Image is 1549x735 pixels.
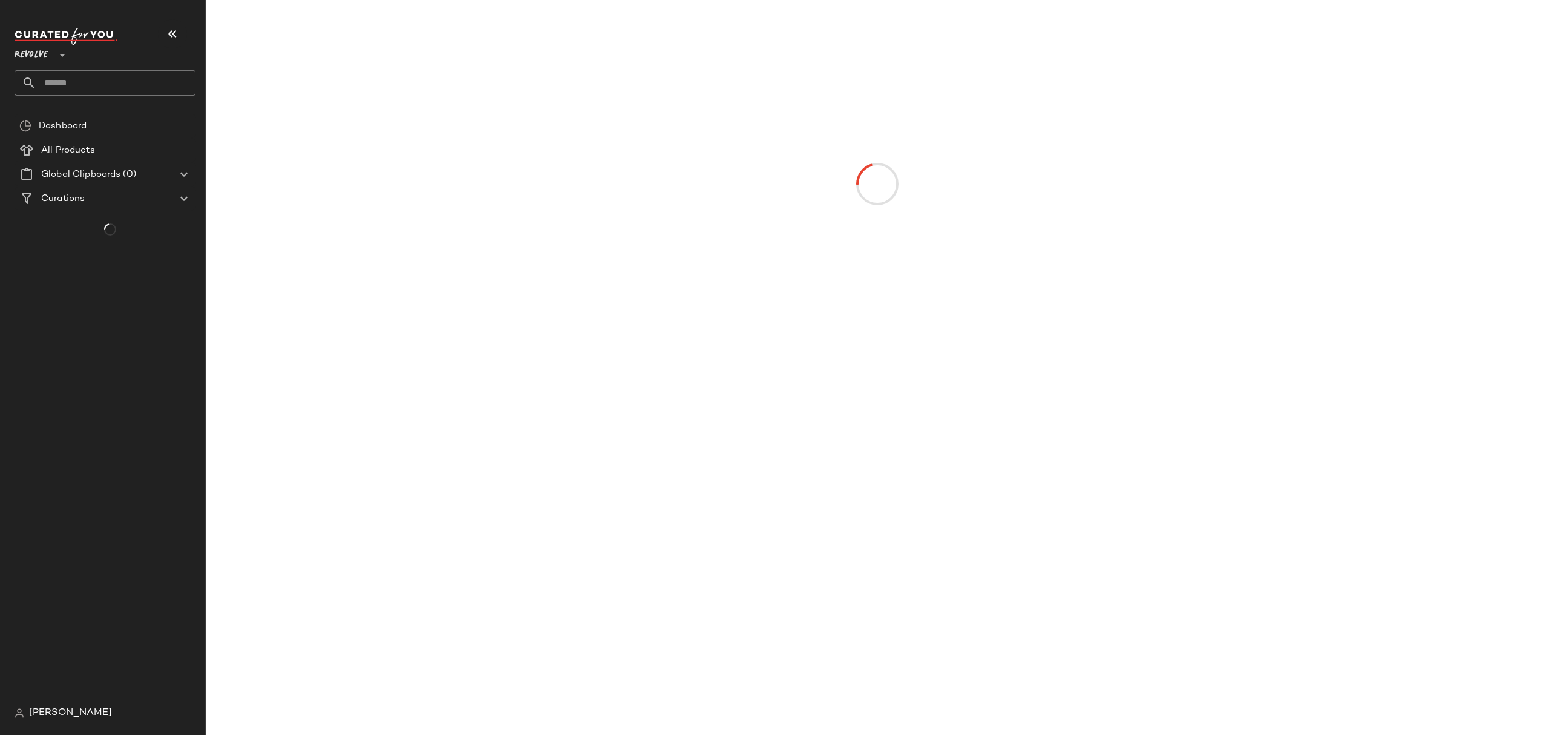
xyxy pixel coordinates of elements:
[41,168,120,182] span: Global Clipboards
[41,143,95,157] span: All Products
[41,192,85,206] span: Curations
[29,706,112,720] span: [PERSON_NAME]
[15,41,48,63] span: Revolve
[19,120,31,132] img: svg%3e
[15,708,24,718] img: svg%3e
[15,28,117,45] img: cfy_white_logo.C9jOOHJF.svg
[120,168,136,182] span: (0)
[39,119,87,133] span: Dashboard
